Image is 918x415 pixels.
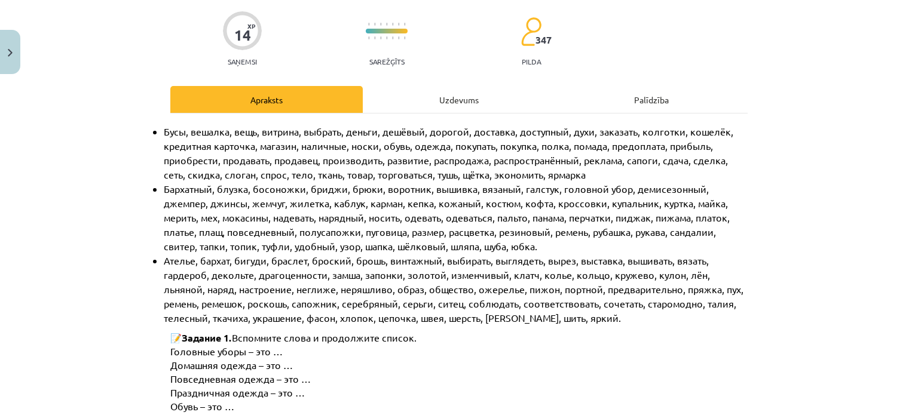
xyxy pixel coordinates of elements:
span: Праздничная одежда – это … [170,386,305,398]
div: Uzdevums [363,86,555,113]
img: icon-short-line-57e1e144782c952c97e751825c79c345078a6d821885a25fce030b3d8c18986b.svg [380,36,381,39]
div: 14 [234,27,251,44]
img: icon-short-line-57e1e144782c952c97e751825c79c345078a6d821885a25fce030b3d8c18986b.svg [392,23,393,26]
span: 347 [535,35,552,45]
span: Бархатный, блузка, босоножки, бриджи, брюки, воротник, вышивка, вязаный, галстук, головной убор, ... [164,183,732,252]
span: XP [247,23,255,29]
img: icon-short-line-57e1e144782c952c97e751825c79c345078a6d821885a25fce030b3d8c18986b.svg [374,36,375,39]
img: icon-short-line-57e1e144782c952c97e751825c79c345078a6d821885a25fce030b3d8c18986b.svg [392,36,393,39]
img: icon-short-line-57e1e144782c952c97e751825c79c345078a6d821885a25fce030b3d8c18986b.svg [368,36,369,39]
p: Saņemsi [223,57,262,66]
span: Домашняя одежда – это … [170,359,293,371]
div: Apraksts [170,86,363,113]
span: Вспомните слова и продолжите список. [232,331,417,343]
img: icon-short-line-57e1e144782c952c97e751825c79c345078a6d821885a25fce030b3d8c18986b.svg [374,23,375,26]
img: icon-short-line-57e1e144782c952c97e751825c79c345078a6d821885a25fce030b3d8c18986b.svg [368,23,369,26]
span: Ателье, бархат, бигуди, браслет, броский, брошь, винтажный, выбирать, выглядеть, вырез, выставка,... [164,254,746,324]
img: icon-close-lesson-0947bae3869378f0d4975bcd49f059093ad1ed9edebbc8119c70593378902aed.svg [8,49,13,57]
img: icon-short-line-57e1e144782c952c97e751825c79c345078a6d821885a25fce030b3d8c18986b.svg [398,23,399,26]
img: icon-short-line-57e1e144782c952c97e751825c79c345078a6d821885a25fce030b3d8c18986b.svg [380,23,381,26]
span: 📝 [170,332,182,344]
img: icon-short-line-57e1e144782c952c97e751825c79c345078a6d821885a25fce030b3d8c18986b.svg [386,36,387,39]
span: Задание 1. [182,331,232,344]
p: Sarežģīts [369,57,405,66]
img: icon-short-line-57e1e144782c952c97e751825c79c345078a6d821885a25fce030b3d8c18986b.svg [404,36,405,39]
div: Palīdzība [555,86,748,113]
img: icon-short-line-57e1e144782c952c97e751825c79c345078a6d821885a25fce030b3d8c18986b.svg [398,36,399,39]
span: Головные уборы – это … [170,345,283,357]
img: icon-short-line-57e1e144782c952c97e751825c79c345078a6d821885a25fce030b3d8c18986b.svg [404,23,405,26]
span: Обувь – это … [170,400,234,412]
span: Повседневная одежда – это … [170,373,311,385]
img: icon-short-line-57e1e144782c952c97e751825c79c345078a6d821885a25fce030b3d8c18986b.svg [386,23,387,26]
img: students-c634bb4e5e11cddfef0936a35e636f08e4e9abd3cc4e673bd6f9a4125e45ecb1.svg [521,17,541,47]
p: pilda [522,57,541,66]
span: Бусы, вешалка, вещь, витрина, выбрать, деньги, дешёвый, дорогой, доставка, доступный, духи, заказ... [164,125,736,180]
